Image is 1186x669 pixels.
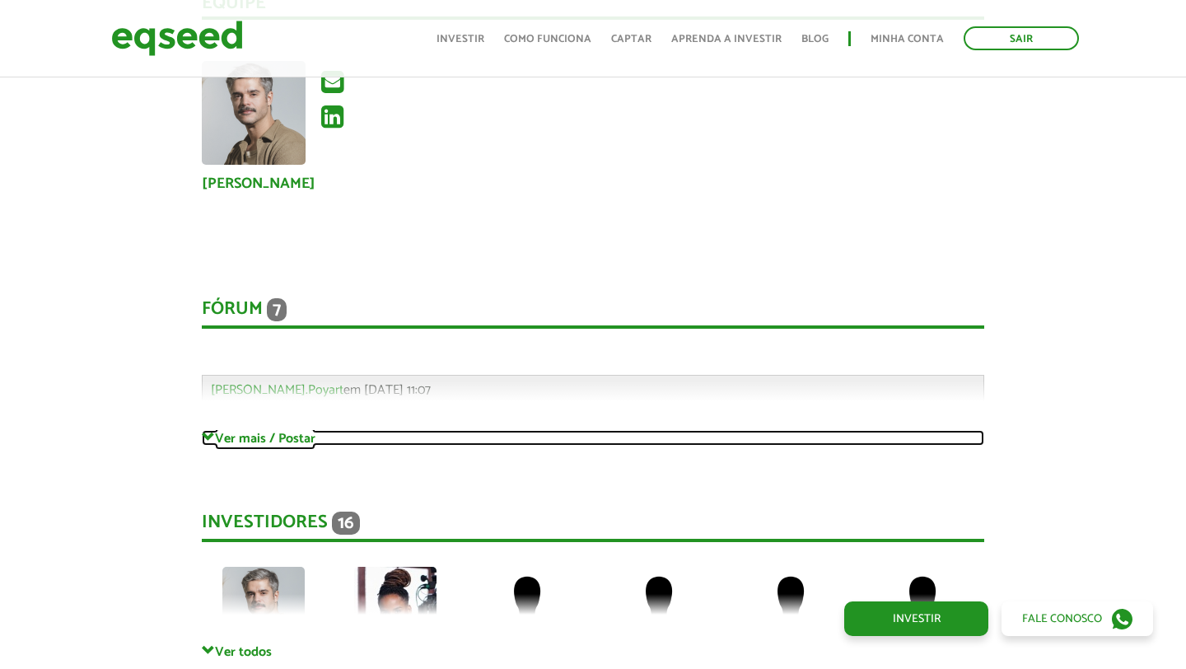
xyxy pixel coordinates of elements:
[211,379,431,401] span: em [DATE] 11:07
[881,567,964,649] img: default-user.png
[618,567,700,649] img: default-user.png
[964,26,1079,50] a: Sair
[202,61,306,165] a: Ver perfil do usuário.
[871,34,944,44] a: Minha conta
[1002,601,1153,636] a: Fale conosco
[111,16,243,60] img: EqSeed
[202,176,315,191] a: [PERSON_NAME]
[222,567,305,649] img: picture-123564-1758224931.png
[801,34,829,44] a: Blog
[611,34,651,44] a: Captar
[332,512,360,535] span: 16
[202,512,984,542] div: Investidores
[844,601,988,636] a: Investir
[749,567,832,649] img: default-user.png
[202,298,984,329] div: Fórum
[202,61,306,165] img: Foto de Gentil Nascimento
[671,34,782,44] a: Aprenda a investir
[202,430,984,446] a: Ver mais / Postar
[267,298,287,321] span: 7
[504,34,591,44] a: Como funciona
[354,567,437,649] img: picture-90970-1668946421.jpg
[437,34,484,44] a: Investir
[486,567,568,649] img: default-user.png
[202,643,984,659] a: Ver todos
